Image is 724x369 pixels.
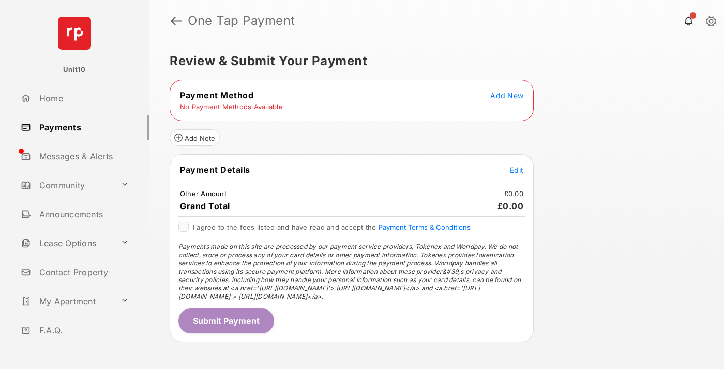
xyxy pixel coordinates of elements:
[17,289,116,314] a: My Apartment
[17,202,149,227] a: Announcements
[179,189,227,198] td: Other Amount
[178,308,274,333] button: Submit Payment
[17,318,149,343] a: F.A.Q.
[17,260,149,285] a: Contact Property
[510,165,523,175] button: Edit
[490,91,523,100] span: Add New
[504,189,524,198] td: £0.00
[179,102,283,111] td: No Payment Methods Available
[17,115,149,140] a: Payments
[17,144,149,169] a: Messages & Alerts
[379,223,471,231] button: I agree to the fees listed and have read and accept the
[170,129,220,146] button: Add Note
[58,17,91,50] img: svg+xml;base64,PHN2ZyB4bWxucz0iaHR0cDovL3d3dy53My5vcmcvMjAwMC9zdmciIHdpZHRoPSI2NCIgaGVpZ2h0PSI2NC...
[178,243,521,300] span: Payments made on this site are processed by our payment service providers, Tokenex and Worldpay. ...
[17,231,116,256] a: Lease Options
[170,55,695,67] h5: Review & Submit Your Payment
[63,65,86,75] p: Unit10
[188,14,295,27] strong: One Tap Payment
[490,90,523,100] button: Add New
[193,223,471,231] span: I agree to the fees listed and have read and accept the
[497,201,524,211] span: £0.00
[180,201,230,211] span: Grand Total
[17,86,149,111] a: Home
[180,165,250,175] span: Payment Details
[510,166,523,174] span: Edit
[180,90,253,100] span: Payment Method
[17,173,116,198] a: Community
